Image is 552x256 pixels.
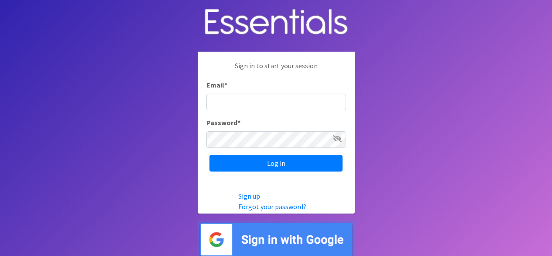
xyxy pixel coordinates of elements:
a: Forgot your password? [238,202,306,211]
a: Sign up [238,192,260,200]
label: Email [206,80,227,90]
input: Log in [209,155,343,172]
p: Sign in to start your session [206,60,346,80]
abbr: required [237,118,240,127]
abbr: required [224,81,227,89]
label: Password [206,117,240,128]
